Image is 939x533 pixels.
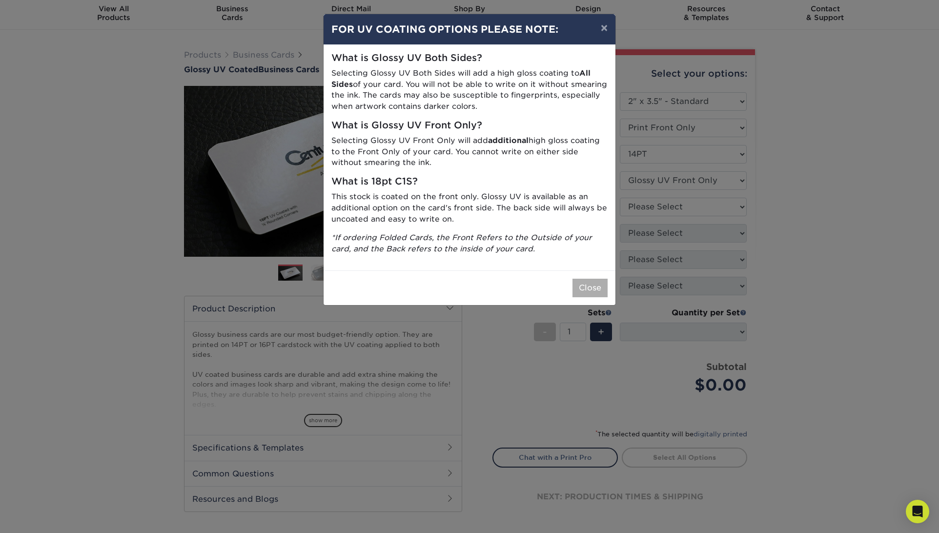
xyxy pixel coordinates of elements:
p: Selecting Glossy UV Both Sides will add a high gloss coating to of your card. You will not be abl... [331,68,608,112]
h5: What is Glossy UV Front Only? [331,120,608,131]
h5: What is 18pt C1S? [331,176,608,187]
div: Open Intercom Messenger [906,500,929,523]
button: × [593,14,615,41]
strong: additional [488,136,529,145]
h4: FOR UV COATING OPTIONS PLEASE NOTE: [331,22,608,37]
i: *If ordering Folded Cards, the Front Refers to the Outside of your card, and the Back refers to t... [331,233,592,253]
p: This stock is coated on the front only. Glossy UV is available as an additional option on the car... [331,191,608,225]
strong: All Sides [331,68,591,89]
p: Selecting Glossy UV Front Only will add high gloss coating to the Front Only of your card. You ca... [331,135,608,168]
h5: What is Glossy UV Both Sides? [331,53,608,64]
button: Close [572,279,608,297]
